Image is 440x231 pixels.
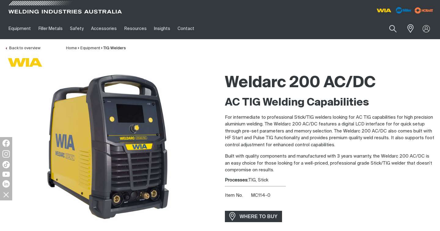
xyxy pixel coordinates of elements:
[66,45,126,51] nav: Breadcrumb
[87,18,120,39] a: Accessories
[80,46,100,50] a: Equipment
[5,18,35,39] a: Equipment
[1,189,11,200] img: hide socials
[121,18,150,39] a: Resources
[225,73,435,93] h1: Weldarc 200 AC/DC
[66,46,77,50] a: Home
[103,46,126,50] a: TIG Welders
[2,180,10,188] img: LinkedIn
[5,18,328,39] nav: Main
[413,6,435,15] img: miller
[2,161,10,168] img: TikTok
[2,150,10,158] img: Instagram
[251,193,270,198] span: MC114-0
[174,18,198,39] a: Contact
[5,46,40,50] a: Back to overview
[383,21,403,36] button: Search products
[225,96,435,110] h2: AC TIG Welding Capabilities
[225,211,282,222] a: WHERE TO BUY
[66,18,87,39] a: Safety
[225,192,250,199] span: Item No.
[2,172,10,177] img: YouTube
[225,153,435,174] p: Built with quality components and manufactured with 3 years warranty, the Weldarc 200 AC/DC is an...
[34,70,186,223] img: Weldarc 200 AC/DC
[225,177,435,184] div: TIG, Stick
[225,178,248,182] strong: Processes:
[225,114,435,149] p: For intermediate to professional Stick/TIG welders looking for AC TIG capabilities for high preci...
[2,140,10,147] img: Facebook
[150,18,174,39] a: Insights
[236,212,281,222] span: WHERE TO BUY
[35,18,66,39] a: Filler Metals
[375,21,403,36] input: Product name or item number...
